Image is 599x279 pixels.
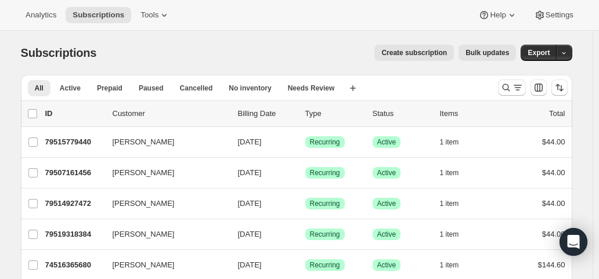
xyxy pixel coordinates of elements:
button: [PERSON_NAME] [106,225,222,244]
span: Paused [139,84,164,93]
button: [PERSON_NAME] [106,164,222,182]
span: Subscriptions [21,46,97,59]
span: [PERSON_NAME] [113,229,175,240]
span: Recurring [310,260,340,270]
div: Items [440,108,498,119]
span: Active [377,199,396,208]
span: 1 item [440,199,459,208]
span: [PERSON_NAME] [113,167,175,179]
span: [PERSON_NAME] [113,259,175,271]
span: 1 item [440,230,459,239]
span: Active [377,260,396,270]
p: Customer [113,108,229,119]
span: Active [377,230,396,239]
span: 1 item [440,260,459,270]
span: Help [490,10,506,20]
span: $144.60 [538,260,565,269]
span: [DATE] [238,168,262,177]
span: Analytics [26,10,56,20]
span: Tools [140,10,158,20]
span: Recurring [310,230,340,239]
span: 1 item [440,137,459,147]
p: 79515779440 [45,136,103,148]
span: [DATE] [238,137,262,146]
div: 79514927472[PERSON_NAME][DATE]SuccessRecurringSuccessActive1 item$44.00 [45,195,565,212]
div: Type [305,108,363,119]
span: Active [377,137,396,147]
button: 1 item [440,257,472,273]
span: Recurring [310,137,340,147]
button: Help [471,7,524,23]
span: Export [528,48,550,57]
button: Analytics [19,7,63,23]
p: Total [549,108,565,119]
div: 74516365680[PERSON_NAME][DATE]SuccessRecurringSuccessActive1 item$144.60 [45,257,565,273]
span: Active [60,84,81,93]
p: Status [373,108,431,119]
div: 79507161456[PERSON_NAME][DATE]SuccessRecurringSuccessActive1 item$44.00 [45,165,565,181]
span: Active [377,168,396,177]
span: $44.00 [542,230,565,238]
span: Cancelled [180,84,213,93]
div: 79519318384[PERSON_NAME][DATE]SuccessRecurringSuccessActive1 item$44.00 [45,226,565,242]
div: IDCustomerBilling DateTypeStatusItemsTotal [45,108,565,119]
span: Subscriptions [73,10,124,20]
button: Tools [133,7,177,23]
button: 1 item [440,134,472,150]
span: [DATE] [238,199,262,208]
button: Sort the results [551,79,568,96]
button: [PERSON_NAME] [106,256,222,274]
span: All [35,84,44,93]
button: 1 item [440,165,472,181]
button: Search and filter results [498,79,526,96]
p: 79507161456 [45,167,103,179]
span: Create subscription [381,48,447,57]
p: 74516365680 [45,259,103,271]
span: [DATE] [238,260,262,269]
span: [DATE] [238,230,262,238]
span: Needs Review [288,84,335,93]
p: 79519318384 [45,229,103,240]
span: Settings [546,10,573,20]
div: Open Intercom Messenger [560,228,587,256]
span: $44.00 [542,168,565,177]
span: Recurring [310,168,340,177]
span: $44.00 [542,137,565,146]
button: Create new view [344,80,362,96]
button: [PERSON_NAME] [106,133,222,151]
button: Bulk updates [459,45,516,61]
button: Settings [527,7,580,23]
span: [PERSON_NAME] [113,136,175,148]
span: $44.00 [542,199,565,208]
button: Create subscription [374,45,454,61]
span: Prepaid [97,84,122,93]
span: No inventory [229,84,271,93]
button: [PERSON_NAME] [106,194,222,213]
span: Bulk updates [466,48,509,57]
div: 79515779440[PERSON_NAME][DATE]SuccessRecurringSuccessActive1 item$44.00 [45,134,565,150]
button: 1 item [440,195,472,212]
span: 1 item [440,168,459,177]
button: 1 item [440,226,472,242]
button: Export [521,45,557,61]
span: [PERSON_NAME] [113,198,175,209]
button: Subscriptions [66,7,131,23]
p: ID [45,108,103,119]
button: Customize table column order and visibility [531,79,547,96]
p: Billing Date [238,108,296,119]
p: 79514927472 [45,198,103,209]
span: Recurring [310,199,340,208]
